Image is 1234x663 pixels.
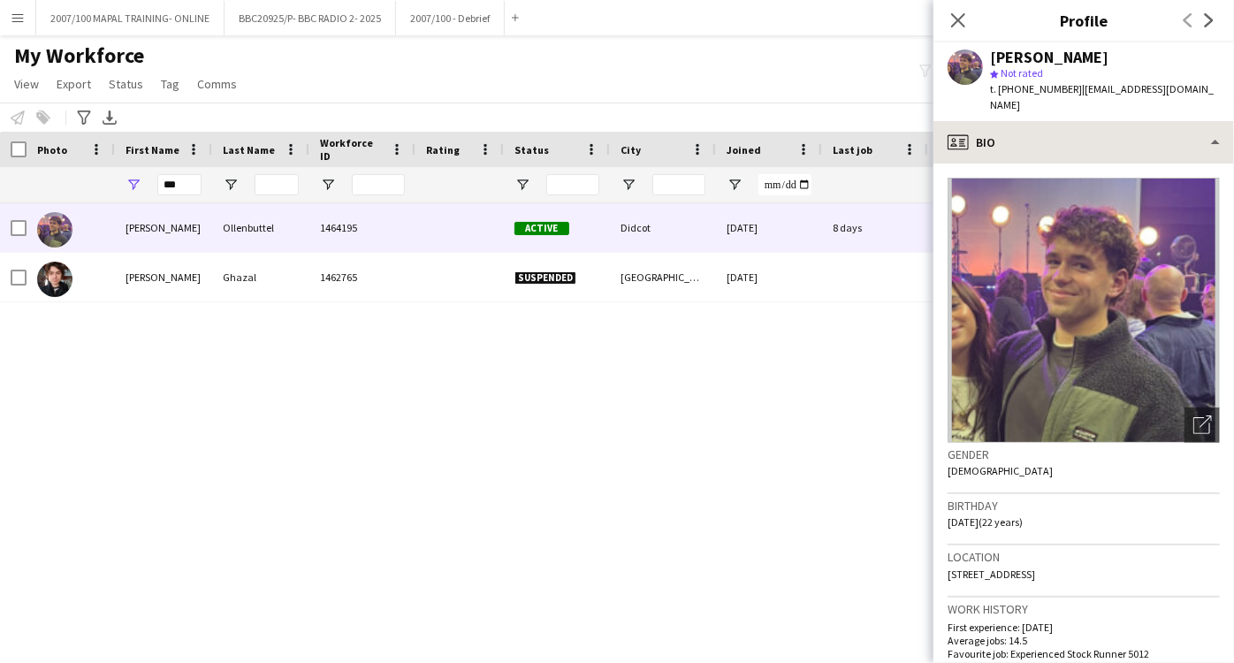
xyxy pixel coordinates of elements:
h3: Work history [948,601,1220,617]
div: 49 [928,203,1043,252]
button: Open Filter Menu [320,177,336,193]
h3: Location [948,549,1220,565]
input: First Name Filter Input [157,174,202,195]
p: First experience: [DATE] [948,621,1220,634]
a: Export [50,72,98,95]
span: Comms [197,76,237,92]
img: Crew avatar or photo [948,178,1220,443]
span: Last job [833,143,872,156]
span: Workforce ID [320,136,384,163]
h3: Profile [933,9,1234,32]
div: [PERSON_NAME] [115,253,212,301]
button: Open Filter Menu [514,177,530,193]
input: Joined Filter Input [758,174,811,195]
div: [DATE] [716,253,822,301]
div: Ollenbuttel [212,203,309,252]
span: Status [514,143,549,156]
p: Favourite job: Experienced Stock Runner 5012 [948,647,1220,660]
span: City [621,143,641,156]
span: [DATE] (22 years) [948,515,1023,529]
span: Rating [426,143,460,156]
button: Open Filter Menu [223,177,239,193]
button: 2007/100 - Debrief [396,1,505,35]
span: t. [PHONE_NUMBER] [990,82,1082,95]
span: Export [57,76,91,92]
a: View [7,72,46,95]
div: 8 days [822,203,928,252]
div: 1464195 [309,203,415,252]
span: View [14,76,39,92]
span: First Name [126,143,179,156]
span: Joined [727,143,761,156]
input: Workforce ID Filter Input [352,174,405,195]
div: [PERSON_NAME] [990,50,1108,65]
span: Not rated [1001,66,1043,80]
h3: Birthday [948,498,1220,514]
span: My Workforce [14,42,144,69]
span: | [EMAIL_ADDRESS][DOMAIN_NAME] [990,82,1214,111]
input: Last Name Filter Input [255,174,299,195]
img: Greg Ollenbuttel [37,212,72,248]
app-action-btn: Export XLSX [99,107,120,128]
div: 1462765 [309,253,415,301]
div: Open photos pop-in [1184,408,1220,443]
span: Tag [161,76,179,92]
div: [GEOGRAPHIC_DATA] [610,253,716,301]
span: Photo [37,143,67,156]
p: Average jobs: 14.5 [948,634,1220,647]
button: 2007/100 MAPAL TRAINING- ONLINE [36,1,225,35]
div: [DATE] [716,203,822,252]
div: Didcot [610,203,716,252]
button: Open Filter Menu [727,177,743,193]
a: Status [102,72,150,95]
span: Suspended [514,271,576,285]
app-action-btn: Advanced filters [73,107,95,128]
span: [STREET_ADDRESS] [948,568,1035,581]
button: Open Filter Menu [621,177,636,193]
div: [PERSON_NAME] [115,203,212,252]
button: Open Filter Menu [126,177,141,193]
div: 0 [928,253,1043,301]
button: BBC20925/P- BBC RADIO 2- 2025 [225,1,396,35]
span: Status [109,76,143,92]
a: Tag [154,72,187,95]
div: Bio [933,121,1234,164]
input: City Filter Input [652,174,705,195]
span: Active [514,222,569,235]
a: Comms [190,72,244,95]
h3: Gender [948,446,1220,462]
div: Ghazal [212,253,309,301]
span: [DEMOGRAPHIC_DATA] [948,464,1053,477]
input: Status Filter Input [546,174,599,195]
span: Last Name [223,143,275,156]
img: Gregory Ghazal [37,262,72,297]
